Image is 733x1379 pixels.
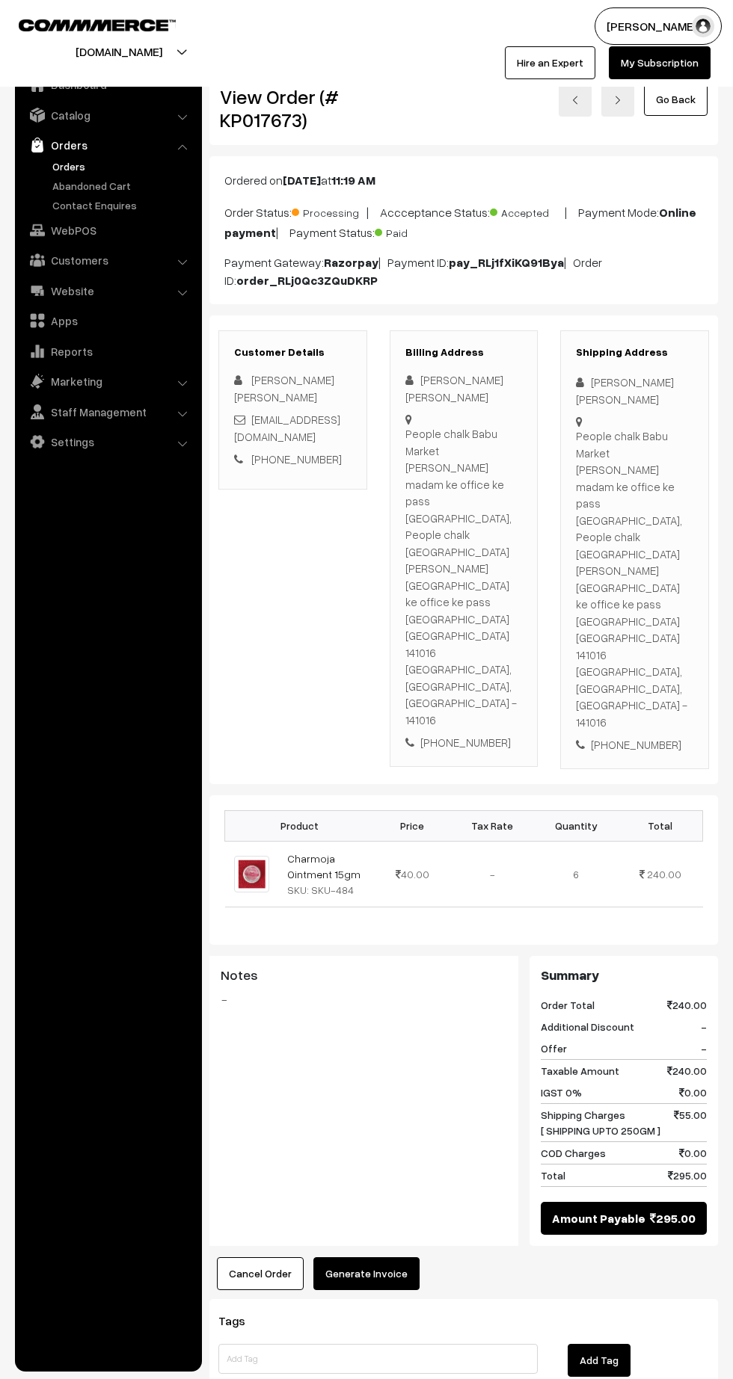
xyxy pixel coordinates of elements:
[49,158,197,174] a: Orders
[618,810,702,841] th: Total
[668,1167,707,1183] span: 295.00
[19,428,197,455] a: Settings
[19,15,150,33] a: COMMMERCE
[647,868,681,880] span: 240.00
[576,736,693,753] div: [PHONE_NUMBER]
[375,221,450,241] span: Paid
[220,85,367,132] h2: View Order (# KP017673)
[674,1107,707,1138] span: 55.00
[217,1257,304,1290] button: Cancel Order
[19,277,197,304] a: Website
[644,83,708,116] a: Go Back
[405,346,523,359] h3: Billing Address
[541,1040,567,1056] span: Offer
[23,33,215,70] button: [DOMAIN_NAME]
[19,307,197,334] a: Apps
[541,997,595,1013] span: Order Total
[221,967,507,984] h3: Notes
[679,1145,707,1161] span: 0.00
[224,201,703,241] p: Order Status: | Accceptance Status: | Payment Mode: | Payment Status:
[19,102,197,129] a: Catalog
[313,1257,420,1290] button: Generate Invoice
[224,253,703,289] p: Payment Gateway: | Payment ID: | Order ID:
[19,132,197,158] a: Orders
[49,197,197,213] a: Contact Enquires
[225,810,375,841] th: Product
[449,255,564,270] b: pay_RLj1fXiKQ91Bya
[541,967,707,984] h3: Summary
[667,1063,707,1079] span: 240.00
[568,1344,631,1377] button: Add Tag
[541,1145,606,1161] span: COD Charges
[576,374,693,407] div: [PERSON_NAME] [PERSON_NAME]
[287,852,361,880] a: Charmoja Ointment 15gm
[375,810,450,841] th: Price
[541,1167,565,1183] span: Total
[19,338,197,365] a: Reports
[650,1209,696,1227] span: 295.00
[221,990,507,1008] blockquote: -
[251,452,342,466] a: [PHONE_NUMBER]
[450,841,534,907] td: -
[218,1313,263,1328] span: Tags
[450,810,534,841] th: Tax Rate
[609,46,711,79] a: My Subscription
[505,46,595,79] a: Hire an Expert
[236,273,378,288] b: order_RLj0Qc3ZQuDKRP
[234,856,269,892] img: CHARMOJA.jpg
[576,346,693,359] h3: Shipping Address
[218,1344,538,1374] input: Add Tag
[613,96,622,105] img: right-arrow.png
[396,868,429,880] span: 40.00
[541,1019,634,1034] span: Additional Discount
[224,171,703,189] p: Ordered on at
[541,1063,619,1079] span: Taxable Amount
[701,1019,707,1034] span: -
[234,346,352,359] h3: Customer Details
[595,7,722,45] button: [PERSON_NAME]
[701,1040,707,1056] span: -
[324,255,378,270] b: Razorpay
[405,425,523,728] div: People chalk Babu Market [PERSON_NAME] madam ke office ke pass [GEOGRAPHIC_DATA], People chalk [G...
[405,371,523,405] div: [PERSON_NAME] [PERSON_NAME]
[19,217,197,244] a: WebPOS
[552,1209,645,1227] span: Amount Payable
[405,734,523,751] div: [PHONE_NUMBER]
[541,1107,660,1138] span: Shipping Charges [ SHIPPING UPTO 250GM ]
[576,428,693,730] div: People chalk Babu Market [PERSON_NAME] madam ke office ke pass [GEOGRAPHIC_DATA], People chalk [G...
[49,178,197,194] a: Abandoned Cart
[534,810,618,841] th: Quantity
[541,1085,582,1100] span: IGST 0%
[19,19,176,31] img: COMMMERCE
[571,96,580,105] img: left-arrow.png
[19,398,197,425] a: Staff Management
[331,173,375,188] b: 11:19 AM
[679,1085,707,1100] span: 0.00
[667,997,707,1013] span: 240.00
[287,882,366,898] div: SKU: SKU-484
[692,15,714,37] img: user
[573,868,579,880] span: 6
[490,201,565,220] span: Accepted
[19,368,197,395] a: Marketing
[234,413,340,443] a: [EMAIL_ADDRESS][DOMAIN_NAME]
[234,373,334,404] span: [PERSON_NAME] [PERSON_NAME]
[283,173,321,188] b: [DATE]
[19,247,197,274] a: Customers
[292,201,366,220] span: Processing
